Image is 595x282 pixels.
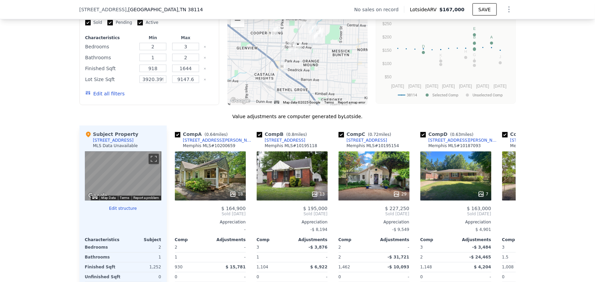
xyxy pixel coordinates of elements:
span: $ 227,250 [385,206,409,211]
div: 1,252 [124,263,161,272]
div: 29 [393,191,406,198]
div: 475 Lundee Pl [309,25,317,36]
div: Comp A [175,131,230,138]
text: $100 [382,62,391,66]
div: [STREET_ADDRESS] [347,138,387,143]
span: -$ 3,876 [309,245,327,250]
span: 3 [257,245,259,250]
img: Google [229,96,252,105]
div: Comp E [502,131,555,138]
div: [STREET_ADDRESS] [265,138,306,143]
span: Sold [DATE] [257,211,328,217]
text: $150 [382,48,391,53]
text: I [474,58,475,62]
span: $ 6,922 [310,265,327,270]
text: F [473,42,476,46]
span: 930 [175,265,183,270]
div: Comp [175,237,210,243]
span: [STREET_ADDRESS] [79,6,127,13]
button: Map Data [102,196,116,201]
span: 3 [420,245,423,250]
div: Max [171,35,201,41]
button: Keyboard shortcuts [274,101,279,104]
span: $ 164,900 [221,206,246,211]
a: Report a problem [134,196,159,200]
span: 3 [502,245,505,250]
button: Show Options [502,3,516,16]
div: A chart. [380,17,511,102]
a: Terms (opens in new tab) [325,101,334,105]
div: 1000 S Cox St [271,26,278,38]
div: [STREET_ADDRESS][PERSON_NAME] [429,138,500,143]
div: - [457,272,491,282]
span: -$ 10,093 [388,265,410,270]
div: Value adjustments are computer generated by Lotside . [79,113,516,120]
label: Active [137,20,158,26]
button: Clear [204,67,206,70]
div: 2 [339,253,373,262]
text: Unselected Comp [473,93,503,97]
span: -$ 8,194 [310,228,327,232]
div: 2364 Malone Ave [278,63,286,75]
button: Edit structure [85,206,161,211]
span: 1,008 [502,265,514,270]
div: Street View [85,152,161,201]
div: [STREET_ADDRESS] [93,138,134,143]
text: $250 [382,21,391,26]
text: $50 [385,75,391,80]
span: 0 [420,275,423,280]
div: Comp C [339,131,394,138]
span: Sold [DATE] [420,211,491,217]
span: $ 163,000 [467,206,491,211]
text: [DATE] [476,84,489,89]
button: Toggle fullscreen view [149,154,159,164]
div: 1 [124,253,161,262]
div: Appreciation [257,220,328,225]
text: [DATE] [459,84,472,89]
a: [STREET_ADDRESS] [339,138,387,143]
text: Selected Comp [432,93,458,97]
input: Pending [107,20,113,26]
a: [STREET_ADDRESS][PERSON_NAME] [175,138,254,143]
text: [DATE] [391,84,404,89]
div: 732 Bey St [294,41,302,52]
text: A [490,35,493,39]
div: Lot Size Sqft [85,75,135,84]
div: - [175,225,246,235]
div: 360 Hodges St [301,17,309,28]
span: $ 15,781 [226,265,246,270]
div: Memphis MLS # 10195154 [347,143,399,149]
span: Sold [DATE] [339,211,410,217]
div: Map [85,152,161,201]
span: ( miles) [284,132,310,137]
a: Open this area in Google Maps (opens a new window) [229,96,252,105]
div: Characteristics [85,35,135,41]
div: Comp B [257,131,310,138]
text: D [422,45,425,49]
div: 524 Haynes St [314,28,321,40]
div: 2 [124,243,161,252]
text: C [473,41,476,45]
span: 1,148 [420,265,432,270]
span: 0 [339,275,341,280]
span: 1,104 [257,265,268,270]
button: Keyboard shortcuts [92,196,97,199]
div: 7 [478,191,489,198]
div: 1.5 [502,253,536,262]
div: 1 [257,253,291,262]
span: 0 [175,275,178,280]
span: $ 4,204 [474,265,491,270]
text: J [499,55,501,59]
div: Adjustments [210,237,246,243]
span: 1,462 [339,265,350,270]
button: Clear [204,57,206,59]
div: - [212,253,246,262]
span: $ 195,000 [303,206,327,211]
text: [DATE] [442,84,455,89]
button: SAVE [473,3,496,16]
span: 2 [175,245,178,250]
div: Adjustments [292,237,328,243]
div: [STREET_ADDRESS][PERSON_NAME] [510,138,581,143]
text: [DATE] [408,84,421,89]
div: 18 [229,191,243,198]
